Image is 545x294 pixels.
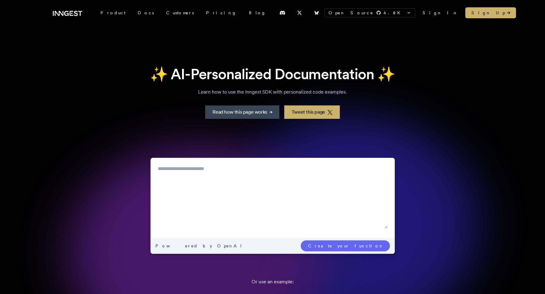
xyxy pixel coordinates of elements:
[53,278,492,285] h4: Or use an example:
[132,7,160,18] a: Docs
[329,10,374,16] span: Open Source
[292,108,325,116] span: Tweet this page
[155,243,247,249] span: Powered by OpenAI
[94,7,132,18] div: Product
[53,65,492,83] h1: ✨ AI-Personalized Documentation ✨
[310,8,323,18] a: Bluesky
[160,7,200,18] a: Customers
[185,88,361,96] p: Learn how to use the Inngest SDK with personalized code examples.
[293,8,306,18] a: X
[465,7,516,18] a: Sign Up
[383,10,404,16] span: 4.8 K
[243,7,272,18] a: Blog
[205,105,279,119] a: Read how this page works
[284,105,340,119] a: Tweet this page
[423,10,458,16] a: Sign In
[276,8,289,18] a: Discord
[301,240,390,251] a: Create your function
[200,7,243,18] a: Pricing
